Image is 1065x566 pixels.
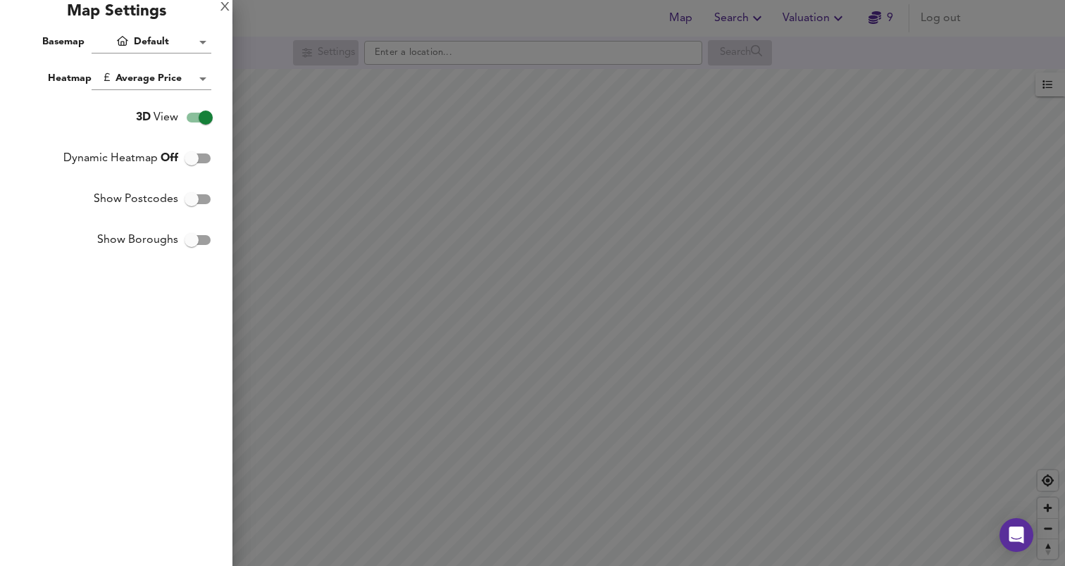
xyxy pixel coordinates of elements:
span: Show Boroughs [97,232,178,249]
span: Heatmap [48,73,92,83]
span: Off [161,153,178,164]
span: 3D [136,112,151,123]
span: Dynamic Heatmap [63,150,178,167]
div: Default [92,31,211,54]
span: Basemap [42,37,85,46]
div: X [220,3,230,13]
div: Average Price [92,68,211,90]
span: Show Postcodes [94,191,178,208]
span: View [136,109,178,126]
div: Open Intercom Messenger [999,518,1033,552]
